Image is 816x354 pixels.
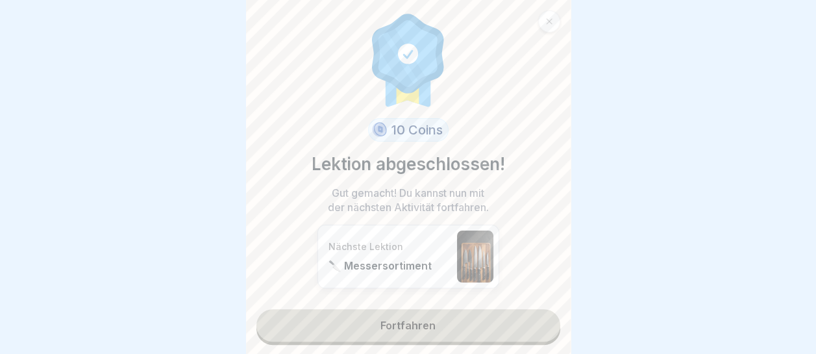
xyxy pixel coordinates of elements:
[312,152,505,177] p: Lektion abgeschlossen!
[328,241,451,253] p: Nächste Lektion
[368,118,449,142] div: 10 Coins
[324,186,493,214] p: Gut gemacht! Du kannst nun mit der nächsten Aktivität fortfahren.
[365,10,452,108] img: completion.svg
[370,120,389,140] img: coin.svg
[328,259,451,272] p: 🔪 Messersortiment
[256,309,560,342] a: Fortfahren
